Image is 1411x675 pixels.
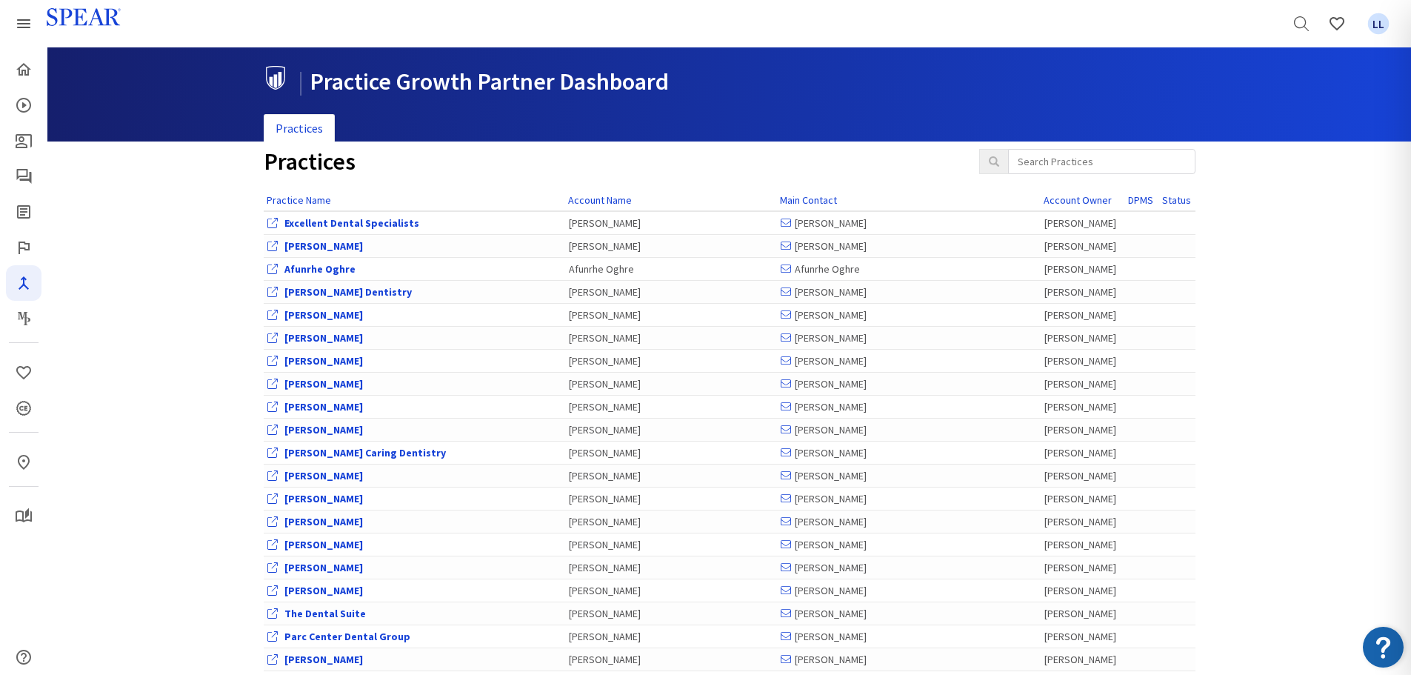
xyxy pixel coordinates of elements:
a: View Office Dashboard [284,515,363,528]
div: [PERSON_NAME] [1044,262,1121,276]
a: View Office Dashboard [284,469,363,482]
div: [PERSON_NAME] [1044,239,1121,253]
div: [PERSON_NAME] [569,468,773,483]
a: Spear Digest [6,194,41,230]
a: Patient Education [6,123,41,159]
a: CE Credits [6,390,41,426]
div: [PERSON_NAME] [781,307,1038,322]
h1: Practice Growth Partner Dashboard [264,66,1184,95]
a: View Office Dashboard [284,285,412,299]
div: [PERSON_NAME] [781,514,1038,529]
div: [PERSON_NAME] [781,285,1038,299]
div: [PERSON_NAME] [1044,491,1121,506]
div: [PERSON_NAME] [781,606,1038,621]
a: Spear Products [6,6,41,41]
div: [PERSON_NAME] [781,399,1038,414]
div: [PERSON_NAME] [1044,376,1121,391]
a: Account Owner [1044,193,1112,207]
a: View Office Dashboard [284,216,419,230]
div: [PERSON_NAME] [781,629,1038,644]
a: View Office Dashboard [284,377,363,390]
div: [PERSON_NAME] [781,560,1038,575]
div: [PERSON_NAME] [569,629,773,644]
div: [PERSON_NAME] [569,583,773,598]
div: [PERSON_NAME] [569,376,773,391]
button: Open Resource Center [1363,627,1404,668]
a: View Office Dashboard [284,653,363,666]
div: [PERSON_NAME] [1044,583,1121,598]
a: Spear Talk [6,159,41,194]
div: [PERSON_NAME] [569,537,773,552]
div: [PERSON_NAME] [1044,652,1121,667]
div: [PERSON_NAME] [781,583,1038,598]
a: Practice Name [267,193,331,207]
div: [PERSON_NAME] [1044,216,1121,230]
div: [PERSON_NAME] [569,445,773,460]
div: [PERSON_NAME] [781,652,1038,667]
a: Main Contact [780,193,837,207]
a: Status [1162,193,1191,207]
div: [PERSON_NAME] [569,330,773,345]
div: [PERSON_NAME] [569,606,773,621]
a: View Office Dashboard [284,492,363,505]
div: [PERSON_NAME] [781,330,1038,345]
div: Afunrhe Oghre [781,262,1038,276]
a: View Office Dashboard [284,446,446,459]
div: [PERSON_NAME] [1044,399,1121,414]
div: [PERSON_NAME] [1044,353,1121,368]
div: [PERSON_NAME] [1044,606,1121,621]
a: View Office Dashboard [284,331,363,345]
a: View Office Dashboard [284,400,363,413]
div: [PERSON_NAME] [569,285,773,299]
a: Practices [264,114,335,143]
div: [PERSON_NAME] [569,560,773,575]
div: [PERSON_NAME] [1044,307,1121,322]
a: In-Person & Virtual [6,445,41,480]
div: Afunrhe Oghre [569,262,773,276]
span: LL [1368,13,1390,35]
span: | [298,67,304,96]
a: View Office Dashboard [284,584,363,597]
div: [PERSON_NAME] [569,353,773,368]
div: [PERSON_NAME] [569,652,773,667]
div: [PERSON_NAME] [569,239,773,253]
a: Search [1284,6,1319,41]
div: [PERSON_NAME] [1044,445,1121,460]
a: View Office Dashboard [284,538,363,551]
a: View Office Dashboard [284,607,366,620]
a: Faculty Club Elite [6,230,41,265]
a: View Office Dashboard [284,262,356,276]
a: View Office Dashboard [284,630,410,643]
div: [PERSON_NAME] [781,422,1038,437]
a: Courses [6,87,41,123]
div: [PERSON_NAME] [781,376,1038,391]
a: DPMS [1128,193,1153,207]
div: [PERSON_NAME] [569,514,773,529]
a: View Office Dashboard [284,423,363,436]
h1: Practices [264,149,957,175]
div: [PERSON_NAME] [569,422,773,437]
input: Search Practices [1008,149,1195,174]
a: Help [6,639,41,675]
a: View Office Dashboard [284,561,363,574]
a: Navigator Pro [6,265,41,301]
div: [PERSON_NAME] [1044,285,1121,299]
div: [PERSON_NAME] [1044,330,1121,345]
div: [PERSON_NAME] [781,239,1038,253]
div: [PERSON_NAME] [1044,537,1121,552]
img: Resource Center badge [1363,627,1404,668]
div: [PERSON_NAME] [1044,629,1121,644]
div: [PERSON_NAME] [1044,468,1121,483]
a: Masters Program [6,301,41,336]
div: [PERSON_NAME] [781,445,1038,460]
div: [PERSON_NAME] [1044,422,1121,437]
a: Home [6,52,41,87]
a: Favorites [1361,6,1396,41]
div: [PERSON_NAME] [781,216,1038,230]
a: Favorites [6,355,41,390]
div: [PERSON_NAME] [569,307,773,322]
div: [PERSON_NAME] [781,353,1038,368]
div: [PERSON_NAME] [1044,514,1121,529]
div: [PERSON_NAME] [569,216,773,230]
div: [PERSON_NAME] [781,537,1038,552]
